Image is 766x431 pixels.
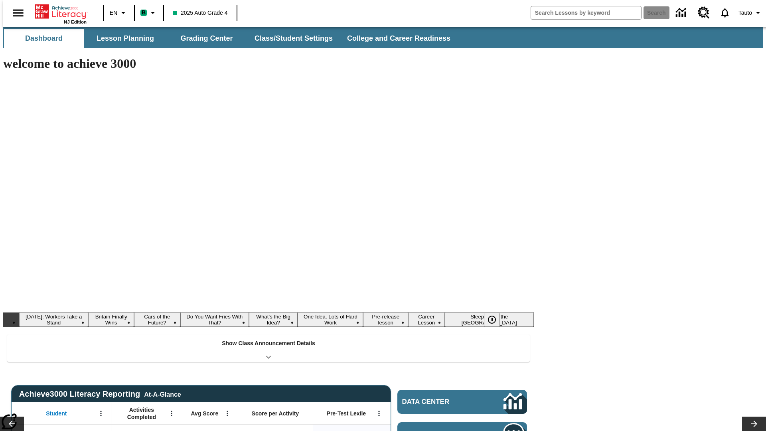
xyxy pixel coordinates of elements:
button: Open Menu [221,407,233,419]
span: Score per Activity [252,410,299,417]
span: Activities Completed [115,406,168,421]
button: Slide 6 One Idea, Lots of Hard Work [298,312,363,327]
button: Profile/Settings [735,6,766,20]
div: At-A-Glance [144,389,181,398]
button: Lesson carousel, Next [742,417,766,431]
button: Open Menu [95,407,107,419]
span: 2025 Auto Grade 4 [173,9,228,17]
button: Open Menu [166,407,178,419]
button: Language: EN, Select a language [106,6,132,20]
span: Student [46,410,67,417]
button: Slide 7 Pre-release lesson [363,312,408,327]
span: Avg Score [191,410,218,417]
button: Pause [484,312,500,327]
a: Notifications [715,2,735,23]
button: Slide 1 Labor Day: Workers Take a Stand [19,312,88,327]
button: Grading Center [167,29,247,48]
a: Data Center [671,2,693,24]
span: EN [110,9,117,17]
input: search field [531,6,641,19]
div: SubNavbar [3,29,458,48]
div: Home [35,3,87,24]
button: Slide 2 Britain Finally Wins [88,312,134,327]
button: Boost Class color is mint green. Change class color [137,6,161,20]
div: Pause [484,312,508,327]
div: Show Class Announcement Details [7,334,530,362]
button: Slide 5 What's the Big Idea? [249,312,298,327]
span: B [142,8,146,18]
button: Slide 8 Career Lesson [408,312,445,327]
button: Open side menu [6,1,30,25]
button: Slide 4 Do You Want Fries With That? [180,312,249,327]
p: Show Class Announcement Details [222,339,315,348]
button: College and Career Readiness [341,29,457,48]
button: Lesson Planning [85,29,165,48]
span: NJ Edition [64,20,87,24]
button: Dashboard [4,29,84,48]
h1: welcome to achieve 3000 [3,56,534,71]
span: Pre-Test Lexile [327,410,366,417]
button: Open Menu [373,407,385,419]
span: Tauto [738,9,752,17]
a: Data Center [397,390,527,414]
div: SubNavbar [3,27,763,48]
span: Data Center [402,398,477,406]
a: Resource Center, Will open in new tab [693,2,715,24]
span: Achieve3000 Literacy Reporting [19,389,181,399]
a: Home [35,4,87,20]
button: Slide 9 Sleepless in the Animal Kingdom [445,312,534,327]
button: Slide 3 Cars of the Future? [134,312,180,327]
button: Class/Student Settings [248,29,339,48]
